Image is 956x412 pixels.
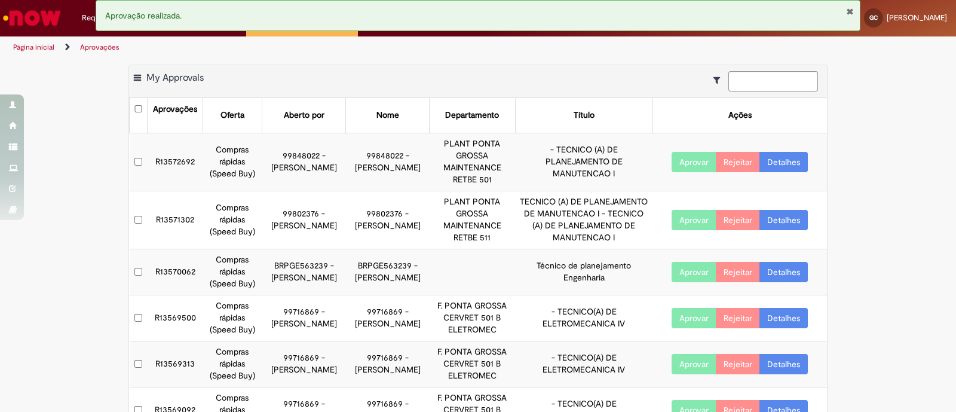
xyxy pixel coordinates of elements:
button: Fechar Notificação [846,7,854,16]
button: Rejeitar [716,354,760,374]
td: 99802376 - [PERSON_NAME] [346,191,430,249]
td: R13572692 [148,133,203,191]
td: - TECNICO(A) DE ELETROMECANICA IV [515,295,652,341]
div: Aberto por [284,109,324,121]
a: Página inicial [13,42,54,52]
span: [PERSON_NAME] [887,13,947,23]
div: Nome [376,109,399,121]
a: Detalhes [759,262,808,282]
button: Rejeitar [716,210,760,230]
a: Detalhes [759,152,808,172]
td: 99848022 - [PERSON_NAME] [346,133,430,191]
button: Aprovar [672,308,716,328]
td: 99802376 - [PERSON_NAME] [262,191,346,249]
td: R13569313 [148,341,203,387]
td: PLANT PONTA GROSSA MAINTENANCE RETBE 501 [430,133,515,191]
a: Detalhes [759,308,808,328]
span: My Approvals [146,72,204,84]
td: BRPGE563239 - [PERSON_NAME] [262,249,346,295]
td: 99848022 - [PERSON_NAME] [262,133,346,191]
button: Rejeitar [716,262,760,282]
button: Rejeitar [716,308,760,328]
button: Aprovar [672,152,716,172]
th: Aprovações [148,98,203,133]
div: Aprovações [153,103,197,115]
td: Técnico de planejamento Engenharia [515,249,652,295]
i: Mostrar filtros para: Suas Solicitações [713,76,726,84]
td: BRPGE563239 - [PERSON_NAME] [346,249,430,295]
td: 99716869 - [PERSON_NAME] [346,295,430,341]
a: Detalhes [759,210,808,230]
div: Oferta [220,109,244,121]
button: Aprovar [672,354,716,374]
td: Compras rápidas (Speed Buy) [203,295,262,341]
td: F. PONTA GROSSA CERVRET 501 B ELETROMEC [430,341,515,387]
td: Compras rápidas (Speed Buy) [203,341,262,387]
span: Requisições [82,12,124,24]
div: Departamento [445,109,499,121]
a: Detalhes [759,354,808,374]
td: - TECNICO(A) DE ELETROMECANICA IV [515,341,652,387]
div: Ações [728,109,752,121]
a: Aprovações [80,42,119,52]
span: GC [869,14,878,22]
td: 99716869 - [PERSON_NAME] [262,341,346,387]
td: 99716869 - [PERSON_NAME] [346,341,430,387]
button: Rejeitar [716,152,760,172]
td: PLANT PONTA GROSSA MAINTENANCE RETBE 511 [430,191,515,249]
ul: Trilhas de página [9,36,629,59]
td: R13571302 [148,191,203,249]
td: Compras rápidas (Speed Buy) [203,133,262,191]
td: TECNICO (A) DE PLANEJAMENTO DE MANUTENCAO I - TECNICO (A) DE PLANEJAMENTO DE MANUTENCAO I [515,191,652,249]
td: Compras rápidas (Speed Buy) [203,191,262,249]
div: Título [574,109,595,121]
button: Aprovar [672,210,716,230]
span: Aprovação realizada. [105,10,182,21]
td: F. PONTA GROSSA CERVRET 501 B ELETROMEC [430,295,515,341]
td: R13570062 [148,249,203,295]
td: 99716869 - [PERSON_NAME] [262,295,346,341]
td: Compras rápidas (Speed Buy) [203,249,262,295]
img: ServiceNow [1,6,63,30]
td: R13569500 [148,295,203,341]
button: Aprovar [672,262,716,282]
td: - TECNICO (A) DE PLANEJAMENTO DE MANUTENCAO I [515,133,652,191]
